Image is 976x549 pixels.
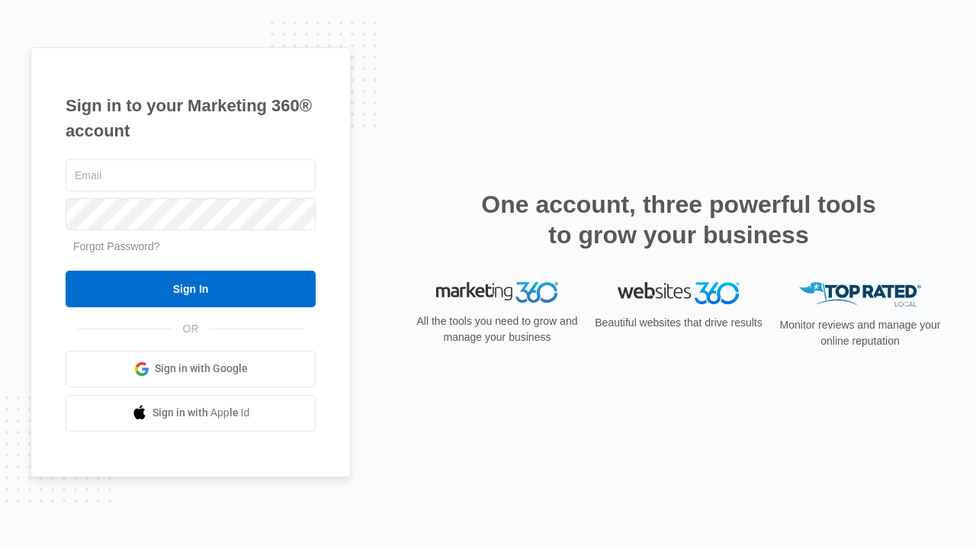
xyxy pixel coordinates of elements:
[66,93,316,143] h1: Sign in to your Marketing 360® account
[66,395,316,432] a: Sign in with Apple Id
[172,321,210,337] span: OR
[799,282,921,307] img: Top Rated Local
[775,317,945,349] p: Monitor reviews and manage your online reputation
[66,351,316,387] a: Sign in with Google
[152,405,250,421] span: Sign in with Apple Id
[412,313,583,345] p: All the tools you need to grow and manage your business
[436,282,558,303] img: Marketing 360
[477,189,881,250] h2: One account, three powerful tools to grow your business
[593,315,764,331] p: Beautiful websites that drive results
[618,282,740,304] img: Websites 360
[66,271,316,307] input: Sign In
[66,159,316,191] input: Email
[73,240,160,252] a: Forgot Password?
[155,361,248,377] span: Sign in with Google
